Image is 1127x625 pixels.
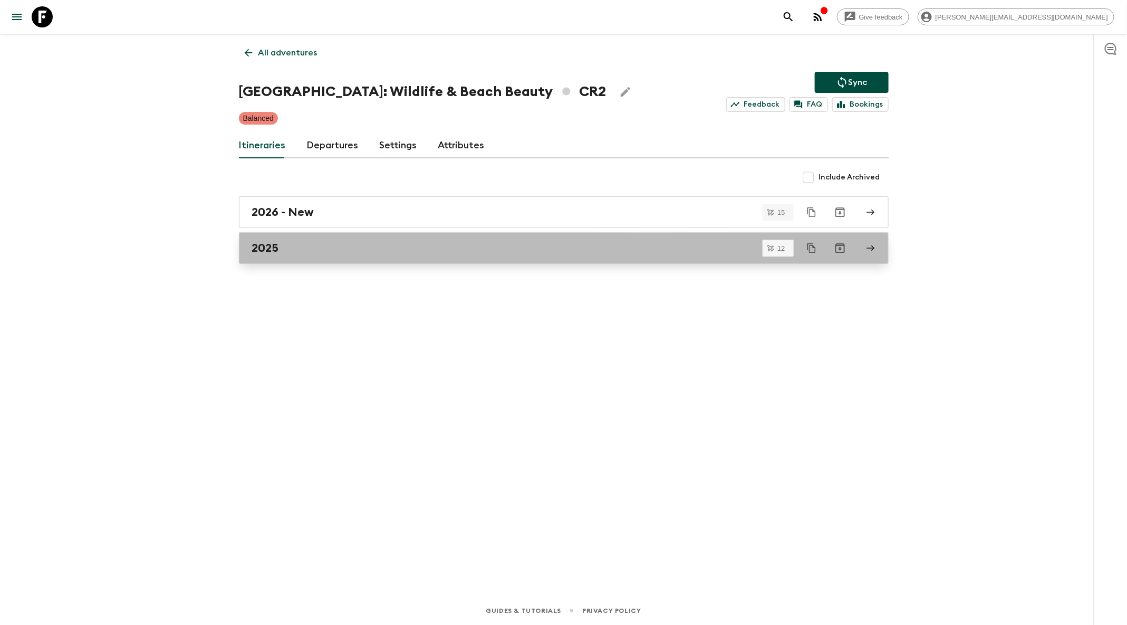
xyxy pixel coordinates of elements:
div: [PERSON_NAME][EMAIL_ADDRESS][DOMAIN_NAME] [918,8,1114,25]
button: Sync adventure departures to the booking engine [815,72,889,93]
a: Itineraries [239,133,286,158]
span: 15 [771,209,791,216]
span: Include Archived [819,172,880,183]
a: 2025 [239,232,889,264]
button: Archive [830,202,851,223]
p: Sync [849,76,868,89]
h1: [GEOGRAPHIC_DATA]: Wildlife & Beach Beauty CR2 [239,81,606,102]
button: Duplicate [802,203,821,222]
a: Privacy Policy [582,605,641,617]
p: All adventures [258,46,317,59]
button: Edit Adventure Title [615,81,636,102]
span: 12 [771,245,791,252]
p: Balanced [243,113,274,124]
a: Departures [307,133,359,158]
button: menu [6,6,27,27]
span: Give feedback [853,13,909,21]
a: 2026 - New [239,196,889,228]
span: [PERSON_NAME][EMAIL_ADDRESS][DOMAIN_NAME] [930,13,1114,21]
a: Guides & Tutorials [486,605,561,617]
h2: 2026 - New [252,205,314,219]
a: Settings [380,133,417,158]
a: Give feedback [837,8,909,25]
button: search adventures [778,6,799,27]
a: Bookings [832,97,889,112]
a: All adventures [239,42,323,63]
button: Archive [830,238,851,259]
a: Attributes [438,133,485,158]
h2: 2025 [252,241,279,255]
a: FAQ [789,97,828,112]
button: Duplicate [802,239,821,258]
a: Feedback [726,97,785,112]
